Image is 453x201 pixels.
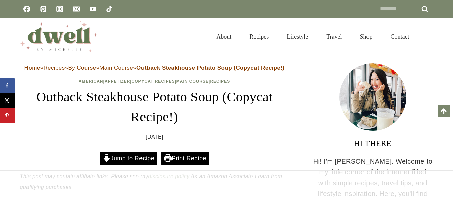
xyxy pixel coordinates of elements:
span: » » » » [24,65,285,71]
a: Copycat Recipes [132,79,175,84]
a: Print Recipe [161,152,209,165]
a: About [207,26,240,48]
a: Contact [382,26,418,48]
a: Recipes [210,79,230,84]
a: Recipes [240,26,278,48]
a: Main Course [176,79,209,84]
a: Jump to Recipe [100,152,157,165]
a: Email [70,2,83,16]
a: Home [24,65,40,71]
h3: HI THERE [313,137,433,149]
a: Main Course [99,65,133,71]
a: Scroll to top [438,105,450,117]
strong: Outback Steakhouse Potato Soup (Copycat Recipe!) [136,65,284,71]
span: | | | | [79,79,230,84]
button: View Search Form [422,31,433,42]
a: Facebook [20,2,34,16]
a: Travel [317,26,351,48]
a: Pinterest [37,2,50,16]
nav: Primary Navigation [207,26,418,48]
a: TikTok [103,2,116,16]
a: By Course [68,65,96,71]
a: YouTube [86,2,100,16]
a: Lifestyle [278,26,317,48]
a: Instagram [53,2,66,16]
a: Appetizer [105,79,130,84]
a: Shop [351,26,381,48]
a: Recipes [43,65,65,71]
h1: Outback Steakhouse Potato Soup (Copycat Recipe!) [20,87,289,127]
img: DWELL by michelle [20,21,97,52]
time: [DATE] [146,133,163,141]
a: American [79,79,103,84]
